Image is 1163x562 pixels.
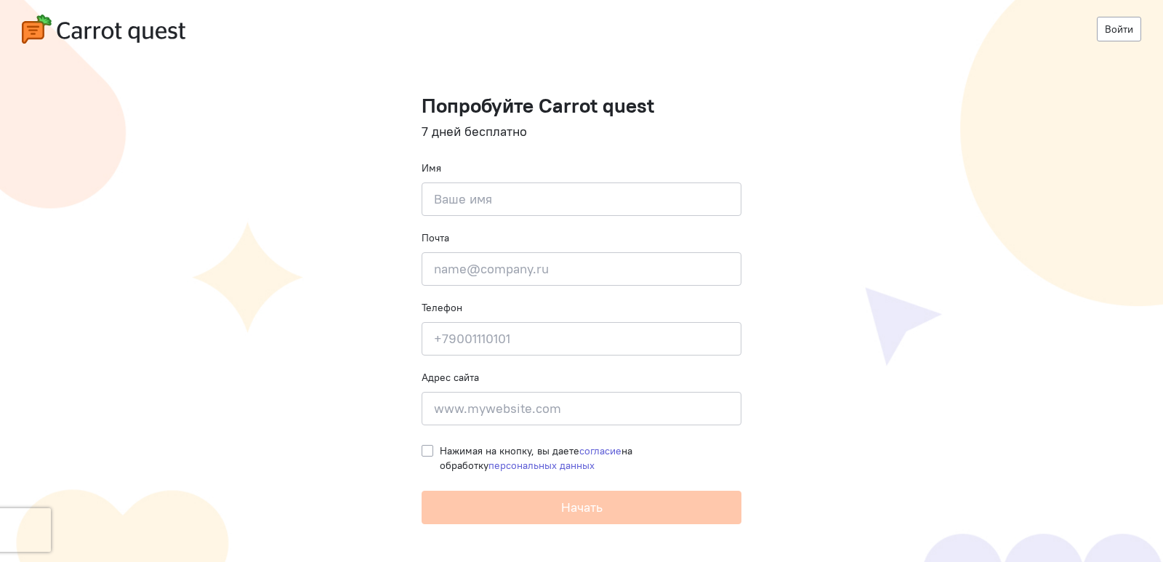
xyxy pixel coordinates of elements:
label: Почта [422,230,449,245]
input: Ваше имя [422,182,741,216]
span: Начать [561,499,603,515]
label: Имя [422,161,441,175]
span: Нажимая на кнопку, вы даете на обработку [440,444,632,472]
input: www.mywebsite.com [422,392,741,425]
a: Войти [1097,17,1141,41]
h1: Попробуйте Carrot quest [422,95,741,117]
button: Начать [422,491,741,524]
input: +79001110101 [422,322,741,356]
a: согласие [579,444,621,457]
input: name@company.ru [422,252,741,286]
label: Телефон [422,300,462,315]
h4: 7 дней бесплатно [422,124,741,139]
label: Адрес сайта [422,370,479,385]
a: персональных данных [488,459,595,472]
img: carrot-quest-logo.svg [22,15,185,44]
